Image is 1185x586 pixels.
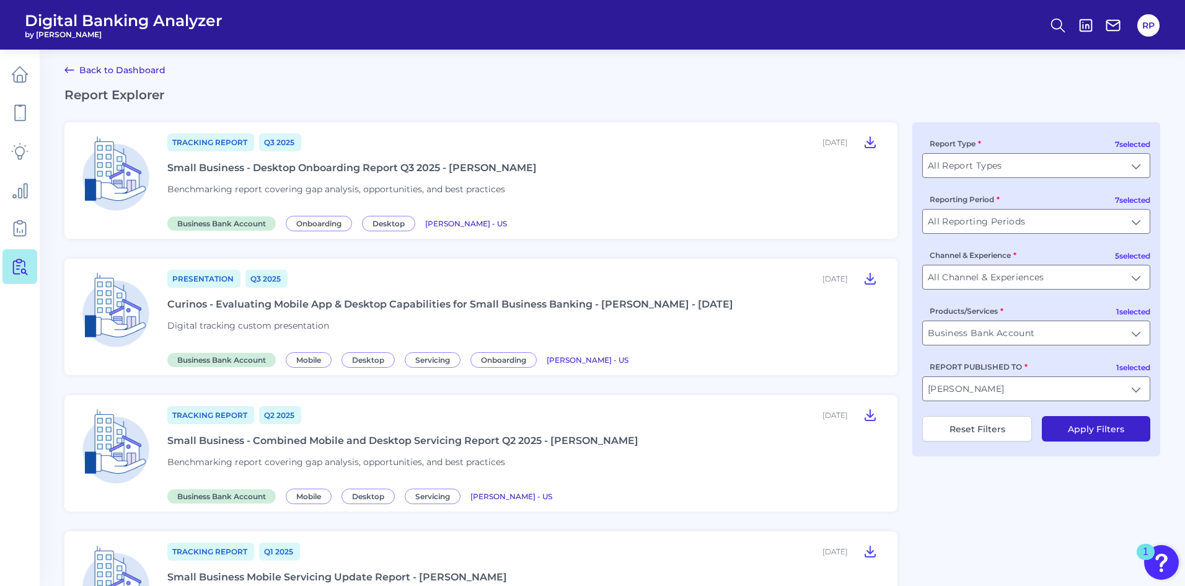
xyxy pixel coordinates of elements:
a: Onboarding [470,353,542,365]
button: Apply Filters [1042,416,1150,442]
span: Desktop [341,352,395,368]
a: Tracking Report [167,133,254,151]
div: [DATE] [822,274,848,283]
a: Servicing [405,353,465,365]
label: REPORT PUBLISHED TO [930,362,1028,371]
div: Small Business - Combined Mobile and Desktop Servicing Report Q2 2025 - [PERSON_NAME] [167,435,638,446]
a: Business Bank Account [167,490,281,502]
div: [DATE] [822,411,848,420]
a: Desktop [341,490,400,502]
span: Business Bank Account [167,353,276,367]
div: 1 [1143,552,1148,568]
a: Q2 2025 [259,406,301,424]
a: Desktop [341,353,400,365]
button: Curinos - Evaluating Mobile App & Desktop Capabilities for Small Business Banking - Hancock Whitn... [858,269,883,288]
span: Mobile [286,489,332,504]
span: Digital Banking Analyzer [25,11,222,30]
a: Q3 2025 [245,270,288,288]
a: Q1 2025 [259,543,300,561]
div: Small Business Mobile Servicing Update Report - [PERSON_NAME] [167,571,507,583]
button: RP [1137,14,1160,37]
span: [PERSON_NAME] - US [547,355,628,365]
span: Benchmarking report covering gap analysis, opportunities, and best practices [167,456,505,468]
button: Small Business Mobile Servicing Update Report - Hancock Whitney [858,541,883,561]
span: Benchmarking report covering gap analysis, opportunities, and best practices [167,184,505,195]
a: Q3 2025 [259,133,301,151]
span: Servicing [405,489,460,504]
a: Servicing [405,490,465,502]
a: Business Bank Account [167,353,281,365]
a: Onboarding [286,217,357,229]
div: Small Business - Desktop Onboarding Report Q3 2025 - [PERSON_NAME] [167,162,537,174]
div: [DATE] [822,547,848,556]
img: Business Bank Account [74,132,157,215]
button: Small Business - Desktop Onboarding Report Q3 2025 - Hancock Whitney [858,132,883,152]
div: Curinos - Evaluating Mobile App & Desktop Capabilities for Small Business Banking - [PERSON_NAME]... [167,298,733,310]
a: Back to Dashboard [64,63,165,78]
label: Channel & Experience [930,251,1016,260]
a: [PERSON_NAME] - US [470,490,552,502]
a: Desktop [362,217,420,229]
a: Presentation [167,270,240,288]
label: Reporting Period [930,195,1000,204]
h2: Report Explorer [64,87,1160,102]
label: Report Type [930,139,981,148]
a: Mobile [286,490,337,502]
button: Open Resource Center, 1 new notification [1144,545,1179,580]
span: [PERSON_NAME] - US [470,492,552,501]
button: Small Business - Combined Mobile and Desktop Servicing Report Q2 2025 - Hancock Whitney [858,405,883,425]
a: Tracking Report [167,406,254,424]
a: Tracking Report [167,543,254,561]
span: Onboarding [470,352,537,368]
span: Onboarding [286,216,352,231]
span: Servicing [405,352,460,368]
button: Reset Filters [922,416,1032,442]
label: Products/Services [930,306,1003,316]
span: Mobile [286,352,332,368]
a: Business Bank Account [167,217,281,229]
a: [PERSON_NAME] - US [425,217,507,229]
a: [PERSON_NAME] - US [547,353,628,365]
img: Business Bank Account [74,405,157,488]
span: Business Bank Account [167,216,276,231]
span: Digital tracking custom presentation [167,320,329,331]
img: Business Bank Account [74,269,157,352]
span: Business Bank Account [167,489,276,504]
span: by [PERSON_NAME] [25,30,222,39]
span: Desktop [341,489,395,504]
div: [DATE] [822,138,848,147]
span: Desktop [362,216,415,231]
span: [PERSON_NAME] - US [425,219,507,228]
a: Mobile [286,353,337,365]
